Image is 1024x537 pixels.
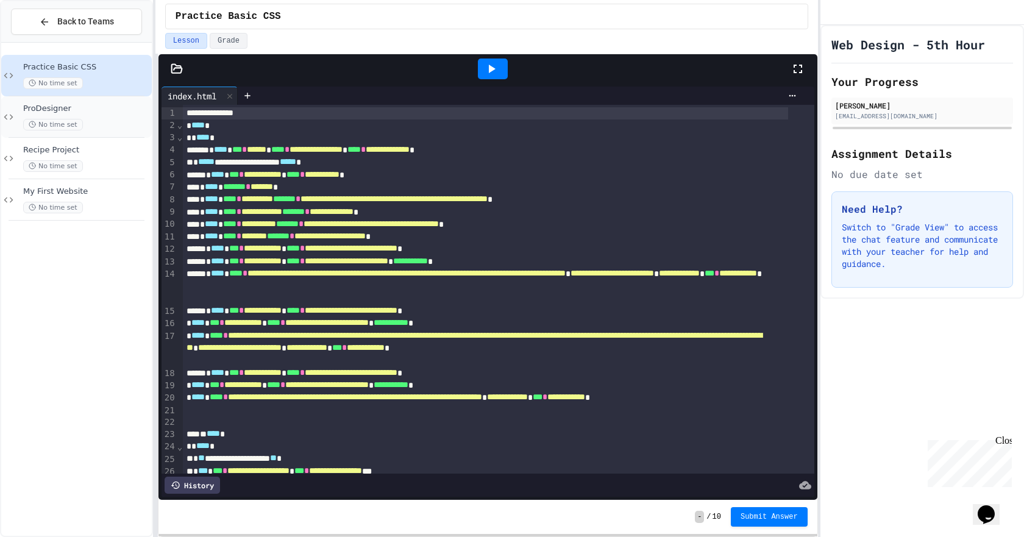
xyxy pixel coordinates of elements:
[695,511,704,523] span: -
[162,330,177,368] div: 17
[11,9,142,35] button: Back to Teams
[57,15,114,28] span: Back to Teams
[162,194,177,206] div: 8
[23,202,83,213] span: No time set
[162,157,177,169] div: 5
[741,512,798,522] span: Submit Answer
[177,132,183,142] span: Fold line
[706,512,711,522] span: /
[165,477,220,494] div: History
[162,268,177,305] div: 14
[5,5,84,77] div: Chat with us now!Close
[842,202,1003,216] h3: Need Help?
[162,318,177,330] div: 16
[177,120,183,130] span: Fold line
[23,104,149,114] span: ProDesigner
[23,62,149,73] span: Practice Basic CSS
[162,243,177,255] div: 12
[23,160,83,172] span: No time set
[23,187,149,197] span: My First Website
[835,112,1009,121] div: [EMAIL_ADDRESS][DOMAIN_NAME]
[162,305,177,318] div: 15
[23,145,149,155] span: Recipe Project
[162,392,177,404] div: 20
[831,73,1013,90] h2: Your Progress
[165,33,207,49] button: Lesson
[162,218,177,230] div: 10
[162,405,177,417] div: 21
[831,36,985,53] h1: Web Design - 5th Hour
[162,169,177,181] div: 6
[176,9,281,24] span: Practice Basic CSS
[162,231,177,243] div: 11
[162,368,177,380] div: 18
[162,119,177,132] div: 2
[835,100,1009,111] div: [PERSON_NAME]
[162,416,177,429] div: 22
[162,144,177,156] div: 4
[177,442,183,452] span: Fold line
[210,33,247,49] button: Grade
[162,107,177,119] div: 1
[162,87,238,105] div: index.html
[162,441,177,453] div: 24
[162,206,177,218] div: 9
[23,119,83,130] span: No time set
[162,256,177,268] div: 13
[162,466,177,478] div: 26
[162,380,177,392] div: 19
[162,90,222,102] div: index.html
[713,512,721,522] span: 10
[831,167,1013,182] div: No due date set
[162,181,177,193] div: 7
[923,435,1012,487] iframe: chat widget
[973,488,1012,525] iframe: chat widget
[162,429,177,441] div: 23
[162,453,177,466] div: 25
[731,507,808,527] button: Submit Answer
[842,221,1003,270] p: Switch to "Grade View" to access the chat feature and communicate with your teacher for help and ...
[831,145,1013,162] h2: Assignment Details
[23,77,83,89] span: No time set
[162,132,177,144] div: 3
